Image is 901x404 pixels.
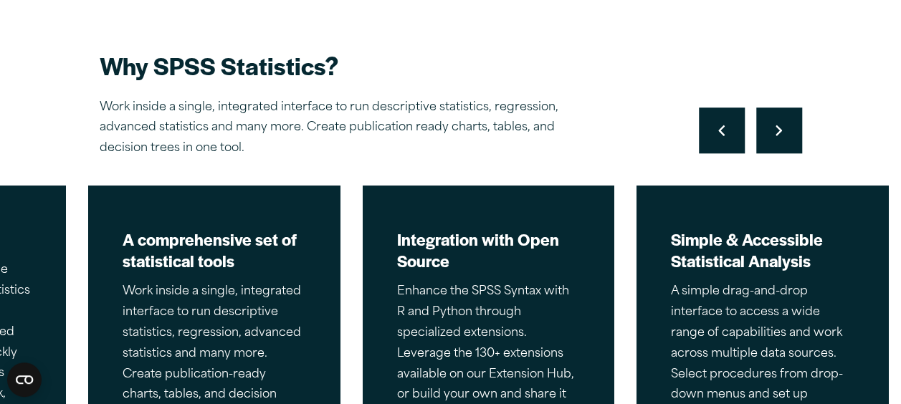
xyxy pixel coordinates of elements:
h2: A comprehensive set of statistical tools [123,229,305,271]
button: Move to previous slide [699,107,745,153]
h2: Simple & Accessible Statistical Analysis [671,229,854,271]
h2: Why SPSS Statistics? [100,49,601,82]
button: Open CMP widget [7,362,42,397]
p: Work inside a single, integrated interface to run descriptive statistics, regression, advanced st... [100,97,601,159]
button: Move to next slide [756,107,802,153]
h2: Integration with Open Source [396,229,579,271]
svg: Left pointing chevron [718,125,725,136]
svg: Right pointing chevron [776,125,782,136]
